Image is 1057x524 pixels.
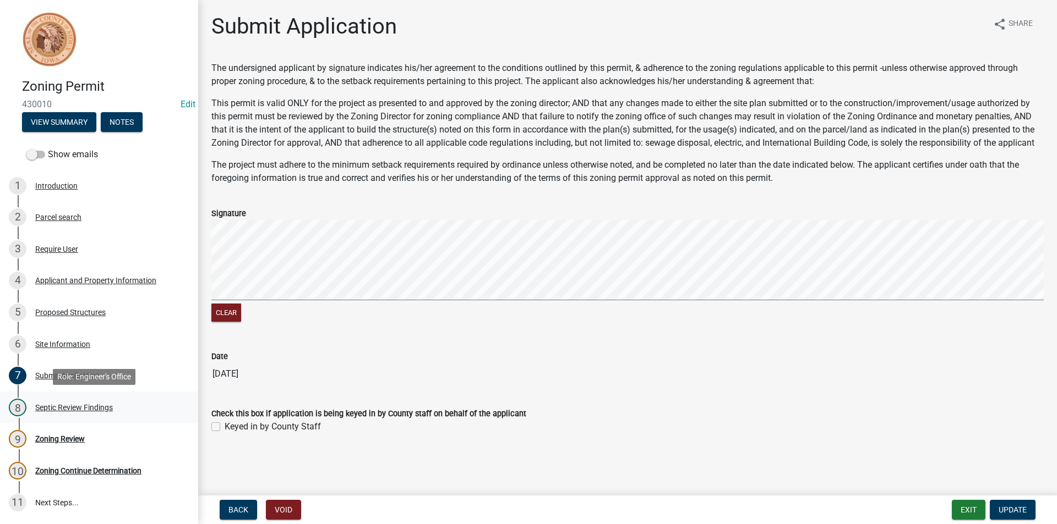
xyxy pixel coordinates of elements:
span: 430010 [22,99,176,109]
div: 11 [9,494,26,511]
div: Submit Application [35,372,100,379]
div: 10 [9,462,26,479]
img: Sioux County, Iowa [22,12,77,67]
div: Role: Engineer's Office [53,369,135,385]
label: Date [211,353,228,361]
label: Check this box if application is being keyed in by County staff on behalf of the applicant [211,410,526,418]
button: View Summary [22,112,96,132]
label: Signature [211,210,246,218]
div: Parcel search [35,213,81,221]
i: share [993,18,1006,31]
span: Share [1009,18,1033,31]
wm-modal-confirm: Notes [101,118,143,127]
div: 6 [9,335,26,353]
div: 8 [9,399,26,416]
p: This permit is valid ONLY for the project as presented to and approved by the zoning director; AN... [211,97,1044,150]
div: 2 [9,208,26,226]
div: 3 [9,240,26,258]
wm-modal-confirm: Edit Application Number [181,99,195,109]
p: The project must adhere to the minimum setback requirements required by ordinance unless otherwis... [211,158,1044,185]
div: 7 [9,367,26,384]
div: Require User [35,245,78,253]
button: Notes [101,112,143,132]
label: Keyed in by County Staff [225,420,321,433]
h1: Submit Application [211,13,397,40]
div: Zoning Review [35,435,85,443]
p: The undersigned applicant by signature indicates his/her agreement to the conditions outlined by ... [211,62,1044,88]
span: Back [228,505,248,514]
div: Site Information [35,340,90,348]
button: shareShare [984,13,1042,35]
div: 4 [9,272,26,289]
button: Clear [211,304,241,322]
button: Exit [952,500,985,520]
div: Septic Review Findings [35,404,113,411]
span: Update [999,505,1027,514]
div: 9 [9,430,26,448]
a: Edit [181,99,195,109]
div: 1 [9,177,26,195]
button: Void [266,500,301,520]
div: Zoning Continue Determination [35,467,141,475]
div: Applicant and Property Information [35,277,156,284]
div: Introduction [35,182,78,190]
button: Update [990,500,1036,520]
button: Back [220,500,257,520]
wm-modal-confirm: Summary [22,118,96,127]
div: 5 [9,304,26,321]
div: Proposed Structures [35,308,106,316]
label: Show emails [26,148,98,161]
h4: Zoning Permit [22,79,189,95]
